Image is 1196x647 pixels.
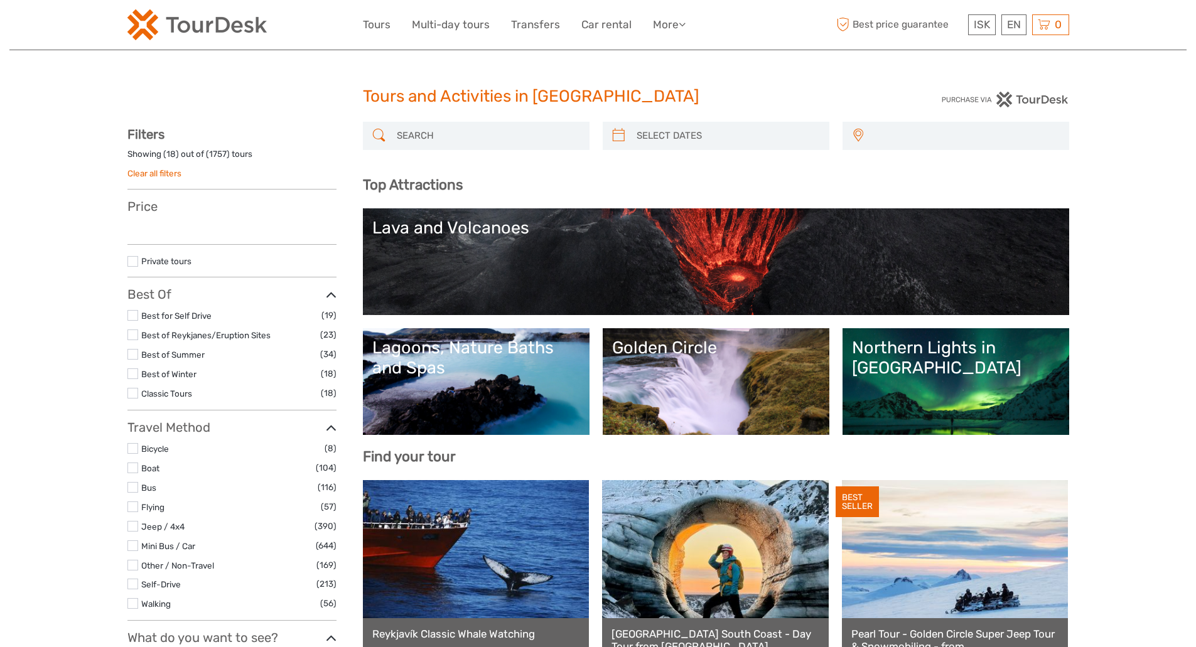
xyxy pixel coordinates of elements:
strong: Filters [127,127,164,142]
h1: Tours and Activities in [GEOGRAPHIC_DATA] [363,87,834,107]
span: (18) [321,386,337,400]
a: Northern Lights in [GEOGRAPHIC_DATA] [852,338,1060,425]
span: 0 [1053,18,1064,31]
span: (19) [321,308,337,323]
a: Car rental [581,16,632,34]
label: 18 [166,148,176,160]
a: Best of Summer [141,350,205,360]
h3: What do you want to see? [127,630,337,645]
a: Flying [141,502,164,512]
span: (213) [316,577,337,591]
span: (390) [315,519,337,533]
a: Bus [141,483,156,493]
label: 1757 [209,148,227,160]
a: Best of Reykjanes/Eruption Sites [141,330,271,340]
span: (104) [316,461,337,475]
span: (23) [320,328,337,342]
div: Northern Lights in [GEOGRAPHIC_DATA] [852,338,1060,378]
a: Lava and Volcanoes [372,218,1060,306]
span: (8) [325,441,337,456]
img: PurchaseViaTourDesk.png [941,92,1069,107]
a: Boat [141,463,159,473]
a: Transfers [511,16,560,34]
a: Self-Drive [141,579,181,589]
h3: Best Of [127,287,337,302]
div: Lava and Volcanoes [372,218,1060,238]
div: Showing ( ) out of ( ) tours [127,148,337,168]
a: More [653,16,686,34]
h3: Price [127,199,337,214]
a: Private tours [141,256,191,266]
input: SELECT DATES [632,125,823,147]
a: Best of Winter [141,369,197,379]
span: Best price guarantee [834,14,965,35]
a: Classic Tours [141,388,192,398]
h3: Travel Method [127,420,337,435]
a: Mini Bus / Car [141,541,195,551]
a: Bicycle [141,444,169,454]
a: Reykjavík Classic Whale Watching [372,628,580,640]
span: (644) [316,538,337,553]
a: Other / Non-Travel [141,560,214,570]
b: Find your tour [363,448,456,465]
a: Jeep / 4x4 [141,521,185,532]
a: Lagoons, Nature Baths and Spas [372,338,580,425]
a: Multi-day tours [412,16,490,34]
span: (116) [318,480,337,495]
img: 120-15d4194f-c635-41b9-a512-a3cb382bfb57_logo_small.png [127,9,267,40]
a: Best for Self Drive [141,311,212,321]
a: Tours [363,16,391,34]
div: Golden Circle [612,338,820,358]
input: SEARCH [392,125,583,147]
div: BEST SELLER [836,486,879,518]
div: EN [1001,14,1026,35]
span: (34) [320,347,337,361]
span: (18) [321,366,337,381]
span: (57) [321,500,337,514]
a: Clear all filters [127,168,181,178]
b: Top Attractions [363,176,463,193]
span: (169) [316,558,337,572]
span: ISK [974,18,990,31]
a: Walking [141,599,171,609]
span: (56) [320,596,337,611]
a: Golden Circle [612,338,820,425]
div: Lagoons, Nature Baths and Spas [372,338,580,378]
